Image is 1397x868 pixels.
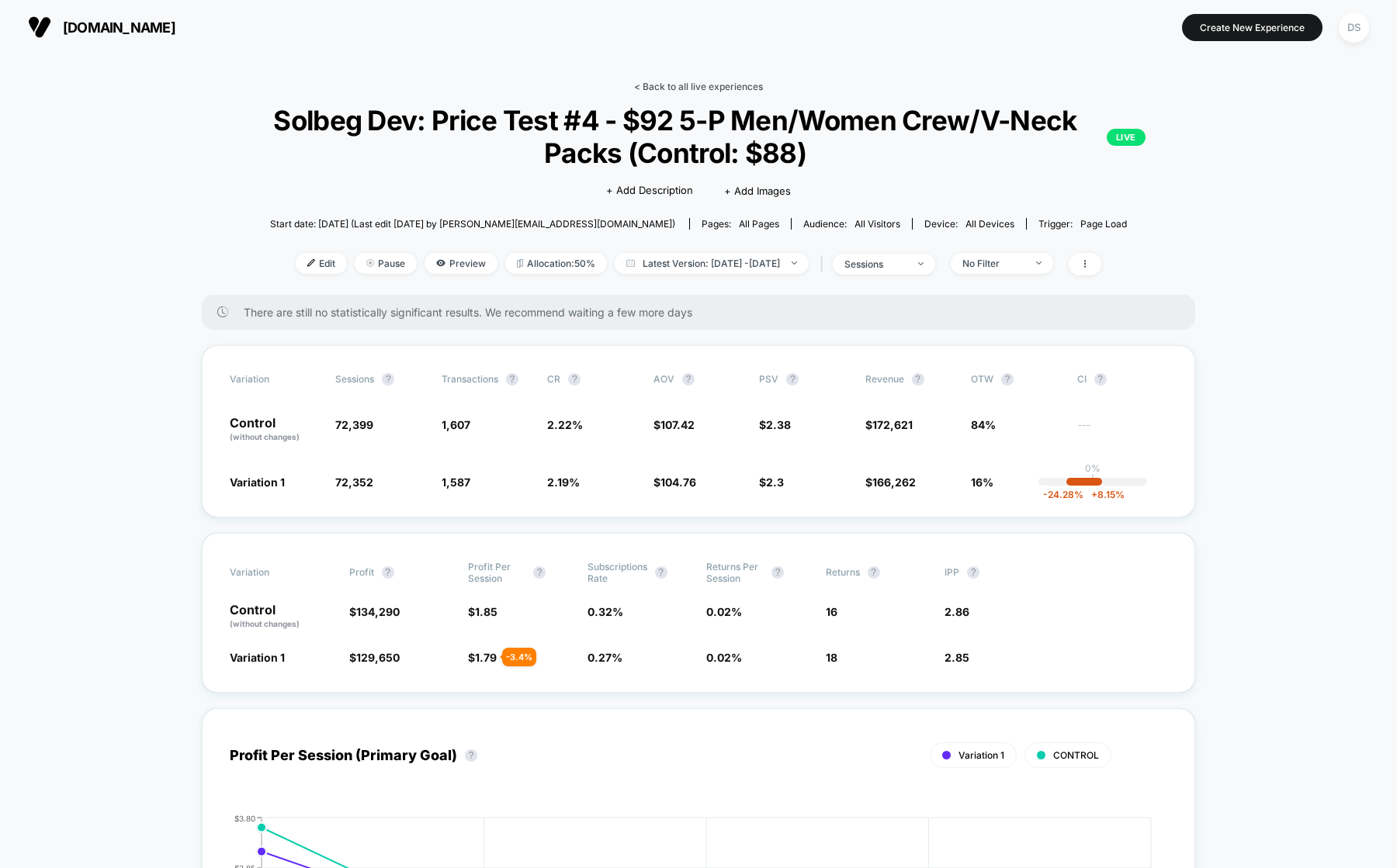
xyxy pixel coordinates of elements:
[844,258,906,270] div: sessions
[660,475,696,489] span: 104.76
[945,605,969,618] span: 2.86
[816,253,833,275] span: |
[759,475,784,489] span: $
[854,218,900,230] span: All Visitors
[912,373,924,386] button: ?
[967,566,979,579] button: ?
[945,566,959,578] span: IPP
[506,373,518,386] button: ?
[1091,489,1097,500] span: +
[682,373,695,386] button: ?
[660,418,695,431] span: 107.42
[468,651,497,664] span: $
[786,373,799,386] button: ?
[475,651,497,664] span: 1.79
[653,418,695,431] span: $
[945,651,969,664] span: 2.85
[766,418,791,431] span: 2.38
[588,651,622,664] span: 0.27 %
[965,218,1014,230] span: all devices
[1083,489,1125,500] span: 8.15 %
[792,261,797,265] img: end
[547,373,560,385] span: CR
[230,417,320,443] p: Control
[1182,14,1322,41] button: Create New Experience
[349,566,374,578] span: Profit
[826,651,837,664] span: 18
[826,566,860,578] span: Returns
[442,418,470,431] span: 1,607
[971,475,993,489] span: 16%
[335,373,374,385] span: Sessions
[706,651,742,664] span: 0.02 %
[724,185,791,197] span: + Add Images
[1053,749,1099,761] span: CONTROL
[865,373,904,385] span: Revenue
[634,81,763,92] a: < Back to all live experiences
[588,561,647,584] span: Subscriptions Rate
[230,619,300,628] span: (without changes)
[547,475,580,489] span: 2.19 %
[1036,261,1042,265] img: end
[1339,12,1369,43] div: DS
[1107,129,1146,146] p: LIVE
[230,432,300,441] span: (without changes)
[244,306,1164,319] span: There are still no statistically significant results. We recommend waiting a few more days
[706,561,764,584] span: Returns Per Session
[1091,474,1094,486] p: |
[872,418,913,431] span: 172,621
[1085,462,1101,474] p: 0%
[702,218,779,230] div: Pages:
[356,605,400,618] span: 134,290
[382,373,394,386] button: ?
[655,566,667,579] button: ?
[865,475,916,489] span: $
[382,566,394,579] button: ?
[739,218,779,230] span: all pages
[868,566,880,579] button: ?
[356,651,400,664] span: 129,650
[615,253,809,274] span: Latest Version: [DATE] - [DATE]
[475,605,497,618] span: 1.85
[230,475,285,489] span: Variation 1
[335,418,373,431] span: 72,399
[307,259,315,267] img: edit
[653,475,696,489] span: $
[251,104,1146,169] span: Solbeg Dev: Price Test #4 - $92 5-P Men/Women Crew/V-Neck Packs (Control: $88)
[1001,373,1014,386] button: ?
[465,749,477,762] button: ?
[1077,420,1167,443] span: ---
[1038,218,1127,230] div: Trigger:
[1077,373,1163,386] span: CI
[918,262,924,265] img: end
[803,218,900,230] div: Audience:
[971,373,1056,386] span: OTW
[962,258,1024,269] div: No Filter
[355,253,417,274] span: Pause
[706,605,742,618] span: 0.02 %
[270,218,675,230] span: Start date: [DATE] (Last edit [DATE] by [PERSON_NAME][EMAIL_ADDRESS][DOMAIN_NAME])
[468,561,525,584] span: Profit Per Session
[230,603,334,630] p: Control
[588,605,623,618] span: 0.32 %
[971,418,996,431] span: 84%
[296,253,347,274] span: Edit
[547,418,583,431] span: 2.22 %
[826,605,837,618] span: 16
[502,648,536,666] div: - 3.4 %
[1334,12,1374,43] button: DS
[442,373,498,385] span: Transactions
[533,566,546,579] button: ?
[230,561,315,584] span: Variation
[653,373,674,385] span: AOV
[626,259,635,267] img: calendar
[335,475,373,489] span: 72,352
[230,373,315,386] span: Variation
[23,15,180,40] button: [DOMAIN_NAME]
[759,373,778,385] span: PSV
[28,16,51,39] img: Visually logo
[63,19,175,36] span: [DOMAIN_NAME]
[349,651,400,664] span: $
[872,475,916,489] span: 166,262
[230,651,285,664] span: Variation 1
